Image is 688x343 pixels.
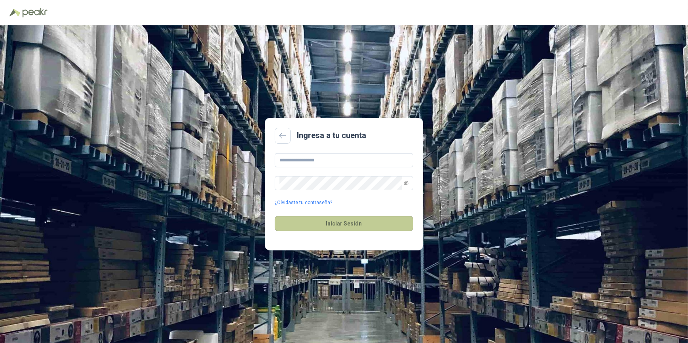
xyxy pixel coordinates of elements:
img: Peakr [22,8,48,17]
span: eye-invisible [404,181,409,186]
img: Logo [10,9,21,17]
a: ¿Olvidaste tu contraseña? [275,199,332,207]
h2: Ingresa a tu cuenta [297,129,366,142]
button: Iniciar Sesión [275,216,413,231]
